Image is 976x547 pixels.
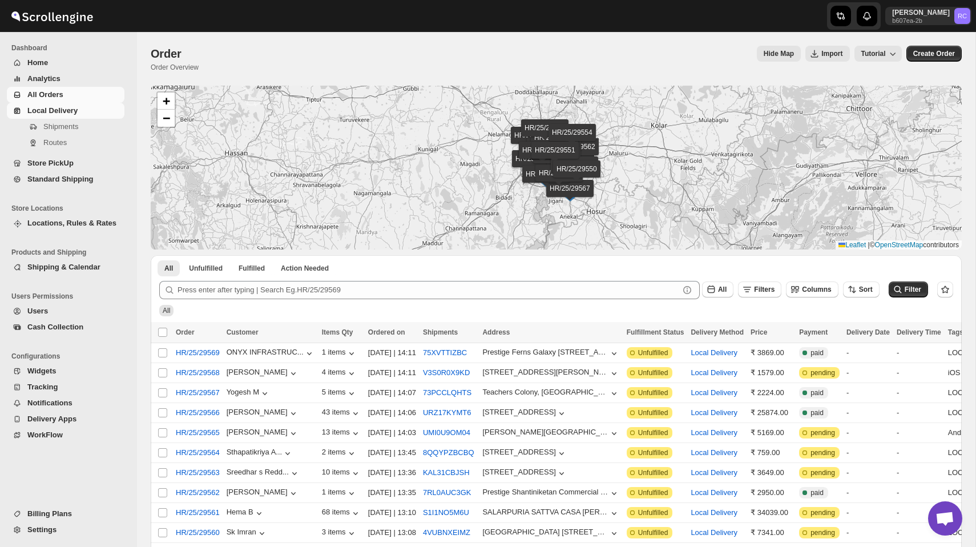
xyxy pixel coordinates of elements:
span: Local Delivery [27,106,78,115]
span: pending [810,508,835,517]
span: Ordered on [368,328,405,336]
span: HR/25/29562 [176,487,220,498]
span: Order [151,47,181,60]
div: 4 items [322,368,357,379]
div: Sreedhar s Redd... [227,468,289,476]
span: Address [482,328,510,336]
div: [GEOGRAPHIC_DATA] [STREET_ADDRESS] [482,528,608,536]
span: Order [176,328,195,336]
span: Standard Shipping [27,175,94,183]
img: Marker [538,175,555,187]
span: Shipments [43,122,78,131]
span: Users Permissions [11,292,129,301]
div: - [897,487,941,498]
button: Local Delivery [691,528,737,537]
button: Yogesh M [227,388,271,399]
button: UMI0U9OM04 [423,428,470,437]
button: [STREET_ADDRESS][PERSON_NAME] [482,368,619,379]
div: ₹ 759.00 [751,447,792,458]
button: Billing Plans [7,506,124,522]
img: Marker [545,164,562,177]
button: HR/25/29564 [169,444,227,462]
div: © contributors [836,240,962,250]
img: Marker [547,151,564,163]
button: [PERSON_NAME] [227,488,299,499]
div: [DATE] | 14:11 [368,347,416,359]
button: 13 items [322,428,361,439]
span: Payment [799,328,828,336]
div: ₹ 25874.00 [751,407,792,419]
button: Notifications [7,395,124,411]
span: Create Order [913,49,955,58]
button: Cash Collection [7,319,124,335]
img: Marker [549,155,566,168]
span: Settings [27,525,57,534]
button: [PERSON_NAME][GEOGRAPHIC_DATA][PERSON_NAME], [PERSON_NAME][GEOGRAPHIC_DATA] [482,428,619,439]
button: Local Delivery [691,468,737,477]
div: ONYX INFRASTRUC... [227,348,304,356]
p: Order Overview [151,63,199,72]
div: - [897,527,941,538]
button: Map action label [757,46,801,62]
button: Fulfilled [232,260,272,276]
div: [STREET_ADDRESS] [482,468,556,476]
div: [PERSON_NAME] [227,428,299,439]
span: Delivery Apps [27,415,76,423]
span: WorkFlow [27,431,63,439]
span: | [868,241,870,249]
button: SALARPURIA SATTVA CASA [PERSON_NAME], [STREET_ADDRESS] [482,508,619,519]
span: − [163,111,170,125]
div: 10 items [322,468,361,479]
img: Marker [527,159,545,172]
span: Import [821,49,842,58]
div: [DATE] | 14:11 [368,367,416,379]
button: Import [805,46,849,62]
div: 5 items [322,388,357,399]
span: HR/25/29563 [176,467,220,478]
img: Marker [551,174,568,186]
div: - [897,427,941,439]
button: Hema B [227,508,265,519]
span: Delivery Time [897,328,941,336]
span: + [163,94,170,108]
button: All [702,281,733,297]
button: Filter [889,281,928,297]
div: - [846,387,890,399]
div: [PERSON_NAME] [227,408,299,419]
div: - [846,367,890,379]
button: URZ17KYMT6 [423,408,471,417]
span: Dashboard [11,43,129,53]
button: Filters [738,281,781,297]
span: HR/25/29568 [176,367,220,379]
a: OpenStreetMap [875,241,923,249]
span: Unfulfilled [638,428,668,437]
span: Unfulfilled [638,368,668,377]
button: [GEOGRAPHIC_DATA] [STREET_ADDRESS] [482,528,619,539]
span: Hide Map [764,49,794,58]
button: Sort [843,281,880,297]
div: ₹ 2224.00 [751,387,792,399]
img: Marker [526,136,543,148]
button: [STREET_ADDRESS] [482,448,567,459]
button: Unfulfilled [182,260,229,276]
span: HR/25/29569 [176,347,220,359]
span: Customer [227,328,259,336]
button: Local Delivery [691,428,737,437]
div: - [846,347,890,359]
div: [STREET_ADDRESS] [482,408,556,416]
span: All [163,307,170,315]
span: Locations, Rules & Rates [27,219,116,227]
button: 68 items [322,508,361,519]
span: Analytics [27,74,61,83]
button: HR/25/29568 [169,364,227,382]
button: 1 items [322,348,357,359]
img: Marker [568,170,586,182]
button: 43 items [322,408,361,419]
span: Cash Collection [27,323,83,331]
a: Zoom out [158,110,175,127]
